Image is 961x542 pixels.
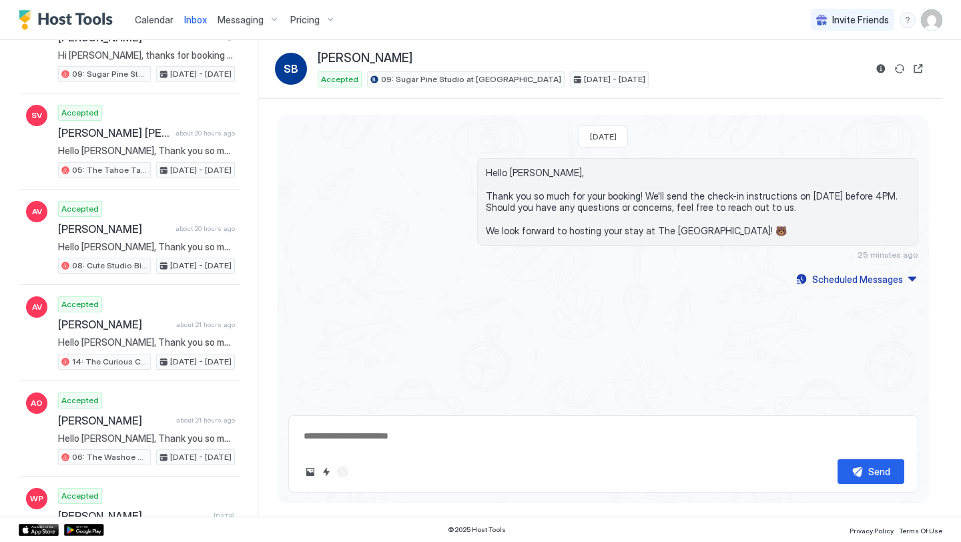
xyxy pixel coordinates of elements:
[135,14,174,25] span: Calendar
[921,9,942,31] div: User profile
[58,414,171,427] span: [PERSON_NAME]
[61,490,99,502] span: Accepted
[61,298,99,310] span: Accepted
[850,523,894,537] a: Privacy Policy
[31,109,42,121] span: SV
[899,527,942,535] span: Terms Of Use
[58,433,235,445] span: Hello [PERSON_NAME], Thank you so much for your booking! We'll send the check-in instructions [DA...
[832,14,889,26] span: Invite Friends
[318,464,334,480] button: Quick reply
[58,336,235,348] span: Hello [PERSON_NAME], Thank you so much for your booking! We'll send the check-in instructions [DA...
[72,451,147,463] span: 06: The Washoe Sierra Studio
[61,394,99,406] span: Accepted
[19,10,119,30] a: Host Tools Logo
[812,272,903,286] div: Scheduled Messages
[58,145,235,157] span: Hello [PERSON_NAME], Thank you so much for your booking! We'll send the check-in instructions [DA...
[30,493,43,505] span: WP
[58,318,171,331] span: [PERSON_NAME]
[64,524,104,536] a: Google Play Store
[899,523,942,537] a: Terms Of Use
[135,13,174,27] a: Calendar
[170,68,232,80] span: [DATE] - [DATE]
[284,61,298,77] span: SB
[170,451,232,463] span: [DATE] - [DATE]
[868,465,890,479] div: Send
[486,167,910,237] span: Hello [PERSON_NAME], Thank you so much for your booking! We'll send the check-in instructions on ...
[176,416,235,425] span: about 21 hours ago
[858,250,918,260] span: 25 minutes ago
[892,61,908,77] button: Sync reservation
[58,241,235,253] span: Hello [PERSON_NAME], Thank you so much for your booking! We'll send the check-in instructions [DA...
[214,512,235,521] span: [DATE]
[176,224,235,233] span: about 20 hours ago
[794,270,918,288] button: Scheduled Messages
[72,260,147,272] span: 08: Cute Studio Bike to Beach
[184,13,207,27] a: Inbox
[873,61,889,77] button: Reservation information
[184,14,207,25] span: Inbox
[838,459,904,484] button: Send
[58,49,235,61] span: Hi [PERSON_NAME], thanks for booking your stay with us! Details of your Booking: 📍 [STREET_ADDRES...
[218,14,264,26] span: Messaging
[31,397,43,409] span: AO
[170,260,232,272] span: [DATE] - [DATE]
[850,527,894,535] span: Privacy Policy
[910,61,926,77] button: Open reservation
[72,68,147,80] span: 09: Sugar Pine Studio at [GEOGRAPHIC_DATA]
[590,131,617,142] span: [DATE]
[176,320,235,329] span: about 21 hours ago
[381,73,561,85] span: 09: Sugar Pine Studio at [GEOGRAPHIC_DATA]
[19,524,59,536] a: App Store
[318,51,412,66] span: [PERSON_NAME]
[72,164,147,176] span: 05: The Tahoe Tamarack Pet Friendly Studio
[61,107,99,119] span: Accepted
[58,222,170,236] span: [PERSON_NAME]
[302,464,318,480] button: Upload image
[290,14,320,26] span: Pricing
[170,356,232,368] span: [DATE] - [DATE]
[584,73,645,85] span: [DATE] - [DATE]
[58,126,170,140] span: [PERSON_NAME] [PERSON_NAME]
[61,203,99,215] span: Accepted
[170,164,232,176] span: [DATE] - [DATE]
[32,206,42,218] span: AV
[900,12,916,28] div: menu
[58,509,208,523] span: [PERSON_NAME]
[72,356,147,368] span: 14: The Curious Cub Pet Friendly Studio
[176,129,235,138] span: about 20 hours ago
[32,301,42,313] span: AV
[321,73,358,85] span: Accepted
[448,525,506,534] span: © 2025 Host Tools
